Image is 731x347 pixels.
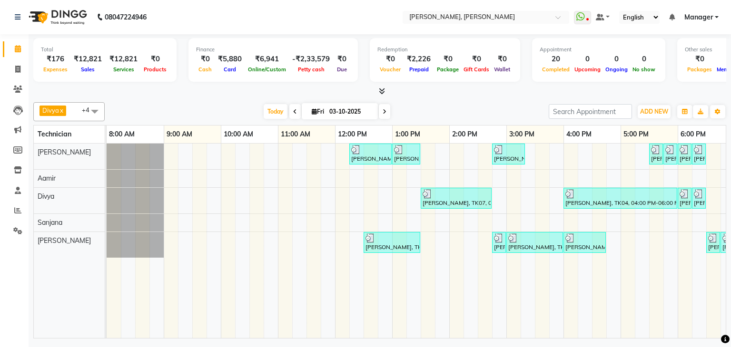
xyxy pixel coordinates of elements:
[141,66,169,73] span: Products
[493,233,505,251] div: [PERSON_NAME], TK06, 02:45 PM-02:50 PM, Restoration Removal of Nail Paint-Hand
[564,233,605,251] div: [PERSON_NAME], TK02, 04:00 PM-04:45 PM, Permanent Nail Paint Solid Color-Hand
[196,54,214,65] div: ₹0
[540,54,572,65] div: 20
[41,46,169,54] div: Total
[107,127,137,141] a: 8:00 AM
[621,127,651,141] a: 5:00 PM
[685,66,714,73] span: Packages
[106,54,141,65] div: ₹12,821
[38,130,71,138] span: Technician
[450,127,480,141] a: 2:00 PM
[679,189,691,207] div: [PERSON_NAME], TK04, 06:00 PM-06:10 PM, Eyebrows Threading
[79,66,97,73] span: Sales
[685,54,714,65] div: ₹0
[196,46,350,54] div: Finance
[693,189,705,207] div: [PERSON_NAME], TK04, 06:15 PM-06:25 PM, Upperlip Threading
[492,54,513,65] div: ₹0
[407,66,431,73] span: Prepaid
[393,145,419,163] div: [PERSON_NAME], TK07, 01:00 PM-01:30 PM, Permanent Nail Paint Solid Color-Hand
[70,54,106,65] div: ₹12,821
[377,46,513,54] div: Redemption
[640,108,668,115] span: ADD NEW
[564,189,676,207] div: [PERSON_NAME], TK04, 04:00 PM-06:00 PM, Pedipure Luxury Pedicure
[507,233,562,251] div: [PERSON_NAME], TK02, 03:00 PM-04:00 PM, Nail Extensions Gel-Hand
[264,104,287,119] span: Today
[41,54,70,65] div: ₹176
[365,233,419,251] div: [PERSON_NAME], TK05, 12:30 PM-01:30 PM, Nail Extensions Acrylic-Hand
[335,66,349,73] span: Due
[38,174,56,183] span: Aamir
[221,66,238,73] span: Card
[164,127,195,141] a: 9:00 AM
[572,54,603,65] div: 0
[603,66,630,73] span: Ongoing
[246,54,288,65] div: ₹6,941
[435,54,461,65] div: ₹0
[461,54,492,65] div: ₹0
[540,46,658,54] div: Appointment
[41,66,70,73] span: Expenses
[435,66,461,73] span: Package
[214,54,246,65] div: ₹5,880
[42,106,59,114] span: Divya
[105,4,147,30] b: 08047224946
[196,66,214,73] span: Cash
[422,189,491,207] div: [PERSON_NAME], TK07, 01:30 PM-02:45 PM, Café H&F Pedicure
[221,127,256,141] a: 10:00 AM
[492,66,513,73] span: Wallet
[278,127,313,141] a: 11:00 AM
[393,127,423,141] a: 1:00 PM
[693,145,705,163] div: [PERSON_NAME], TK01, 06:15 PM-06:20 PM, Nail Art [PERSON_NAME] Per Finger-Hand
[564,127,594,141] a: 4:00 PM
[296,66,327,73] span: Petty cash
[377,66,403,73] span: Voucher
[507,127,537,141] a: 3:00 PM
[664,145,676,163] div: [PERSON_NAME], TK01, 05:45 PM-06:00 PM, Nail Art Cat Eye-Hand
[38,192,54,201] span: Divya
[630,66,658,73] span: No show
[603,54,630,65] div: 0
[493,145,524,163] div: [PERSON_NAME], TK06, 02:45 PM-03:20 PM, Restoration Removal of Nail Paint-Toes
[684,12,713,22] span: Manager
[403,54,435,65] div: ₹2,226
[336,127,369,141] a: 12:00 PM
[82,106,97,114] span: +4
[24,4,89,30] img: logo
[141,54,169,65] div: ₹0
[246,66,288,73] span: Online/Custom
[350,145,391,163] div: [PERSON_NAME], TK07, 12:15 PM-01:00 PM, Nail Extensions Gel-Hand
[572,66,603,73] span: Upcoming
[461,66,492,73] span: Gift Cards
[549,104,632,119] input: Search Appointment
[650,145,662,163] div: [PERSON_NAME], TK01, 05:30 PM-05:45 PM, Permanent Nail Paint Solid Color-Hand
[38,236,91,245] span: [PERSON_NAME]
[638,105,671,118] button: ADD NEW
[326,105,374,119] input: 2025-10-03
[111,66,137,73] span: Services
[334,54,350,65] div: ₹0
[630,54,658,65] div: 0
[678,127,708,141] a: 6:00 PM
[377,54,403,65] div: ₹0
[707,233,719,251] div: [PERSON_NAME], TK03, 06:30 PM-06:35 PM, Restoration Removal of Nail Paint-Toes
[38,218,62,227] span: Sanjana
[309,108,326,115] span: Fri
[540,66,572,73] span: Completed
[679,145,691,163] div: [PERSON_NAME], TK01, 06:00 PM-06:15 PM, Nail Extensions Acrylic-Hand
[38,148,91,156] span: [PERSON_NAME]
[59,106,63,114] a: x
[288,54,334,65] div: -₹2,33,579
